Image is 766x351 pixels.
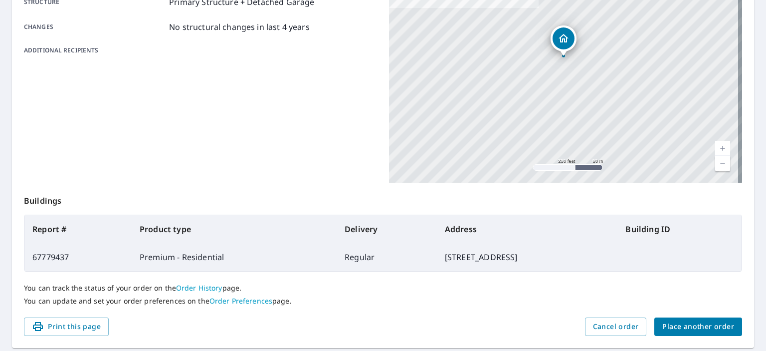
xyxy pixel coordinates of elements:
[24,21,165,33] p: Changes
[24,243,132,271] td: 67779437
[24,284,742,293] p: You can track the status of your order on the page.
[585,318,647,336] button: Cancel order
[24,318,109,336] button: Print this page
[551,25,576,56] div: Dropped pin, building 1, Residential property, 1575 Woodstock Rd Woodstock, MD 21163
[437,215,618,243] th: Address
[24,183,742,215] p: Buildings
[132,243,337,271] td: Premium - Residential
[337,215,437,243] th: Delivery
[337,243,437,271] td: Regular
[654,318,742,336] button: Place another order
[593,321,639,333] span: Cancel order
[24,46,165,55] p: Additional recipients
[437,243,618,271] td: [STREET_ADDRESS]
[132,215,337,243] th: Product type
[176,283,222,293] a: Order History
[169,21,310,33] p: No structural changes in last 4 years
[715,141,730,156] a: Current Level 17, Zoom In
[24,215,132,243] th: Report #
[24,297,742,306] p: You can update and set your order preferences on the page.
[617,215,742,243] th: Building ID
[209,296,272,306] a: Order Preferences
[715,156,730,171] a: Current Level 17, Zoom Out
[662,321,734,333] span: Place another order
[32,321,101,333] span: Print this page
